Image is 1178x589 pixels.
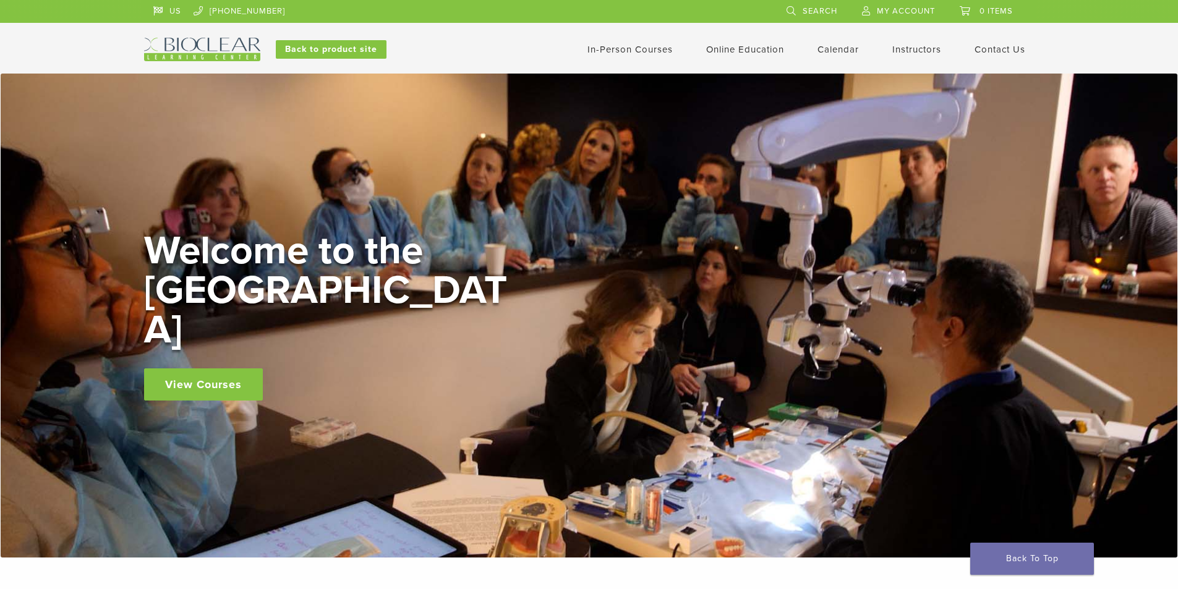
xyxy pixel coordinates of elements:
[144,38,260,61] img: Bioclear
[817,44,859,55] a: Calendar
[980,6,1013,16] span: 0 items
[970,543,1094,575] a: Back To Top
[144,231,515,350] h2: Welcome to the [GEOGRAPHIC_DATA]
[706,44,784,55] a: Online Education
[975,44,1025,55] a: Contact Us
[877,6,935,16] span: My Account
[587,44,673,55] a: In-Person Courses
[276,40,386,59] a: Back to product site
[803,6,837,16] span: Search
[144,368,263,400] a: View Courses
[892,44,941,55] a: Instructors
